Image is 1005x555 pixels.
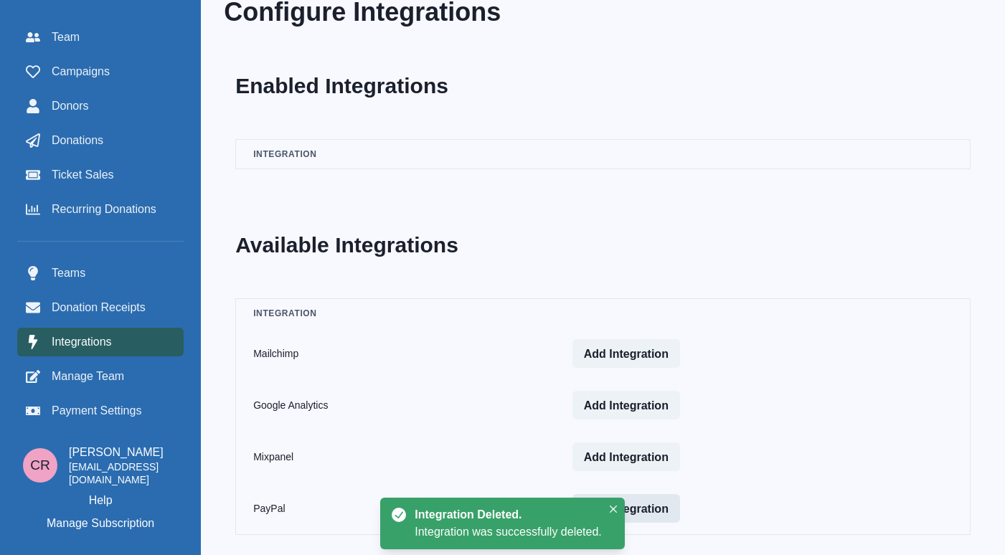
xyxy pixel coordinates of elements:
a: Recurring Donations [17,195,184,224]
span: Team [52,29,80,46]
td: Mixpanel [236,431,555,483]
a: Manage Team [17,362,184,391]
button: Add Integration [572,339,680,368]
p: Manage Subscription [47,515,154,532]
a: Donations [17,126,184,155]
th: Integration [236,140,971,169]
button: Add Integration [572,391,680,419]
td: Mailchimp [236,328,555,379]
div: Integration was successfully deleted. [415,523,602,541]
div: Integration Deleted. [415,506,596,523]
p: [PERSON_NAME] [69,444,178,461]
td: Google Analytics [236,379,555,431]
button: Add Integration [572,494,680,523]
a: Donation Receipts [17,293,184,322]
span: Teams [52,265,85,282]
a: Ticket Sales [17,161,184,189]
span: Payment Settings [52,402,141,419]
a: Teams [17,259,184,288]
a: Campaigns [17,57,184,86]
span: Manage Team [52,368,124,385]
button: Add Integration [572,442,680,471]
a: Donors [17,92,184,120]
a: Team [17,23,184,52]
a: Payment Settings [17,397,184,425]
p: [EMAIL_ADDRESS][DOMAIN_NAME] [69,461,178,486]
span: Campaigns [52,63,110,80]
td: PayPal [236,483,555,535]
th: Integration [236,299,555,328]
span: Ticket Sales [52,166,114,184]
button: Close [605,501,622,518]
div: Connor Reaumond [30,458,50,472]
h2: Enabled Integrations [235,73,971,99]
span: Donors [52,98,89,115]
span: Donation Receipts [52,299,146,316]
a: Integrations [17,328,184,356]
h2: Available Integrations [235,232,971,258]
span: Recurring Donations [52,201,156,218]
a: Help [89,492,113,509]
span: Integrations [52,333,112,351]
span: Donations [52,132,103,149]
